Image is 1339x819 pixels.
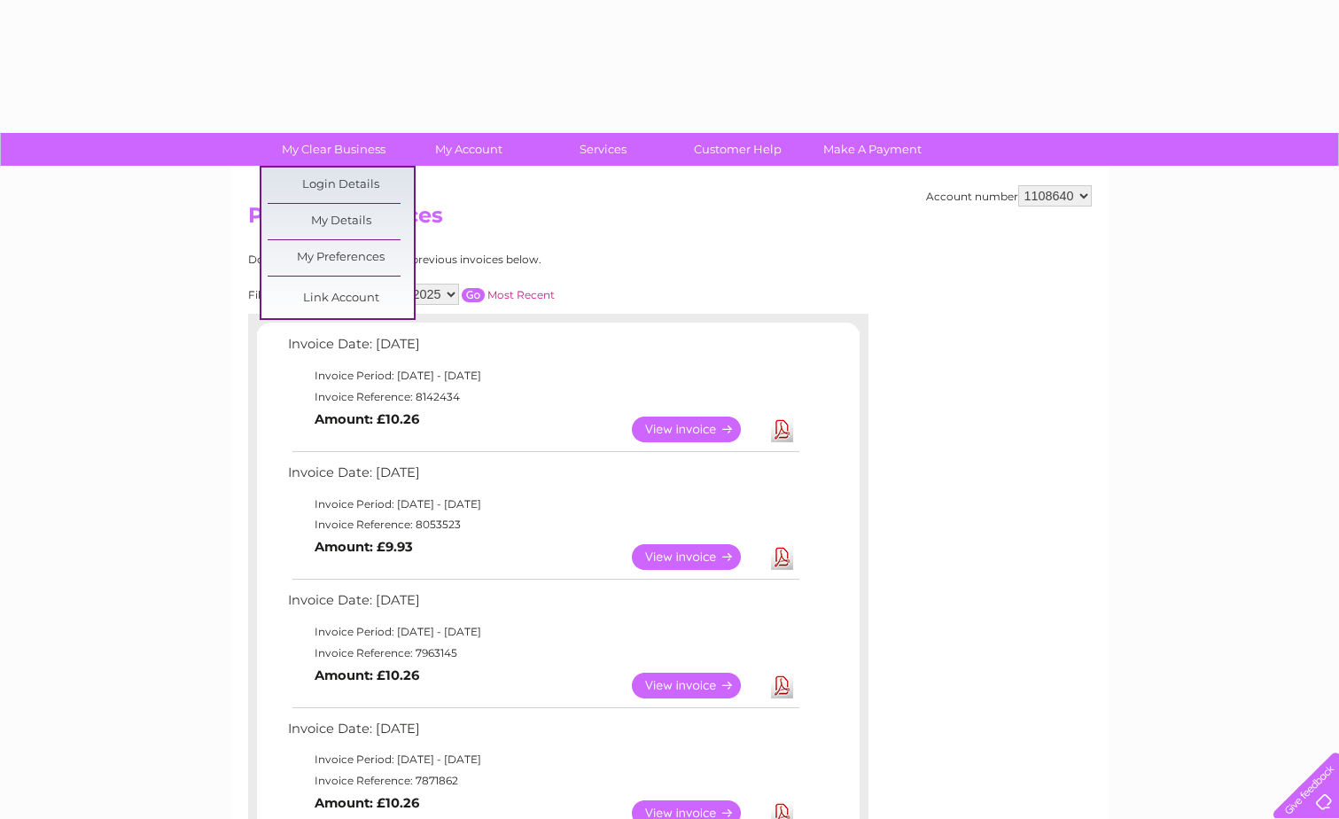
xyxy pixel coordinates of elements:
[632,544,762,570] a: View
[771,544,793,570] a: Download
[284,494,802,515] td: Invoice Period: [DATE] - [DATE]
[284,770,802,792] td: Invoice Reference: 7871862
[487,288,555,301] a: Most Recent
[268,204,414,239] a: My Details
[284,749,802,770] td: Invoice Period: [DATE] - [DATE]
[315,667,419,683] b: Amount: £10.26
[284,717,802,750] td: Invoice Date: [DATE]
[248,253,713,266] div: Download or view any of your previous invoices below.
[799,133,946,166] a: Make A Payment
[530,133,676,166] a: Services
[248,284,713,305] div: Filter by date
[261,133,407,166] a: My Clear Business
[268,281,414,316] a: Link Account
[284,514,802,535] td: Invoice Reference: 8053523
[665,133,811,166] a: Customer Help
[315,411,419,427] b: Amount: £10.26
[771,417,793,442] a: Download
[632,417,762,442] a: View
[268,168,414,203] a: Login Details
[284,621,802,643] td: Invoice Period: [DATE] - [DATE]
[284,332,802,365] td: Invoice Date: [DATE]
[771,673,793,698] a: Download
[284,386,802,408] td: Invoice Reference: 8142434
[926,185,1092,207] div: Account number
[284,589,802,621] td: Invoice Date: [DATE]
[632,673,762,698] a: View
[284,365,802,386] td: Invoice Period: [DATE] - [DATE]
[248,203,1092,237] h2: Previous Invoices
[315,795,419,811] b: Amount: £10.26
[315,539,413,555] b: Amount: £9.93
[284,643,802,664] td: Invoice Reference: 7963145
[268,240,414,276] a: My Preferences
[395,133,541,166] a: My Account
[284,461,802,494] td: Invoice Date: [DATE]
